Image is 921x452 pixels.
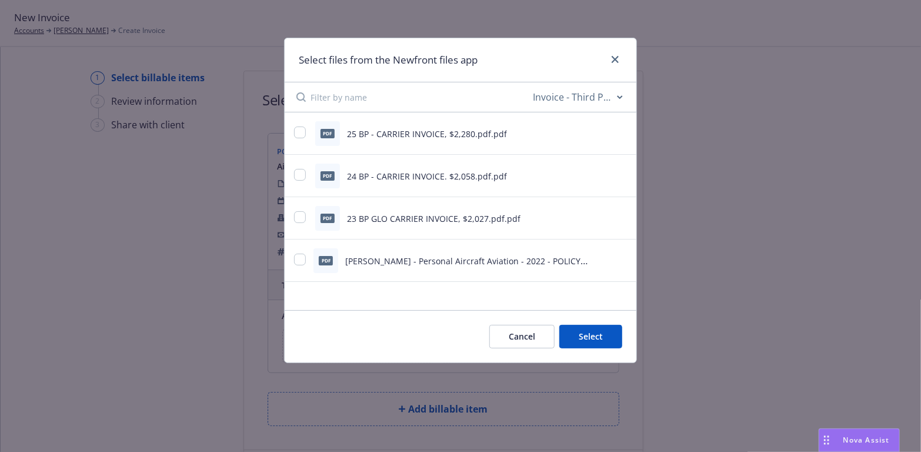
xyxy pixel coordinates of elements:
[559,325,622,348] button: Select
[819,429,834,451] div: Drag to move
[598,169,607,183] button: download file
[616,254,627,268] button: preview file
[843,435,890,445] span: Nova Assist
[347,213,520,224] span: 23 BP GLO CARRIER INVOICE, $2,027.pdf.pdf
[598,254,607,268] button: download file
[616,211,627,225] button: preview file
[616,127,627,141] button: preview file
[296,92,306,102] svg: Search
[319,256,333,265] span: pdf
[819,428,900,452] button: Nova Assist
[311,82,530,112] input: Filter by name
[489,325,555,348] button: Cancel
[321,214,335,222] span: pdf
[299,52,478,68] h1: Select files from the Newfront files app
[347,128,507,139] span: 25 BP - CARRIER INVOICE, $2,280.pdf.pdf
[598,127,607,141] button: download file
[321,129,335,138] span: pdf
[608,52,622,67] a: close
[321,171,335,180] span: pdf
[616,169,627,183] button: preview file
[598,211,607,225] button: download file
[347,171,507,182] span: 24 BP - CARRIER INVOICE. $2,058.pdf.pdf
